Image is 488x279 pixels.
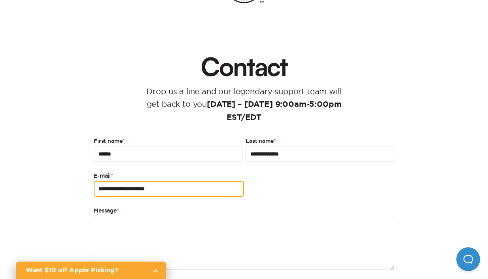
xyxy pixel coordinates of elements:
a: Want $10 off Apple Picking? [16,262,166,279]
h1: Contact [193,53,295,79]
h2: Want $10 off Apple Picking? [26,266,146,275]
label: First name [94,137,242,146]
label: E-mail [94,171,244,181]
label: Last name [246,137,394,146]
iframe: Help Scout Beacon - Open [456,247,480,271]
p: Drop us a line and our legendary support team will get back to you [134,85,354,124]
label: Message [94,206,394,216]
strong: [DATE] – [DATE] 9:00am-5:00pm EST/EDT [207,101,341,121]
